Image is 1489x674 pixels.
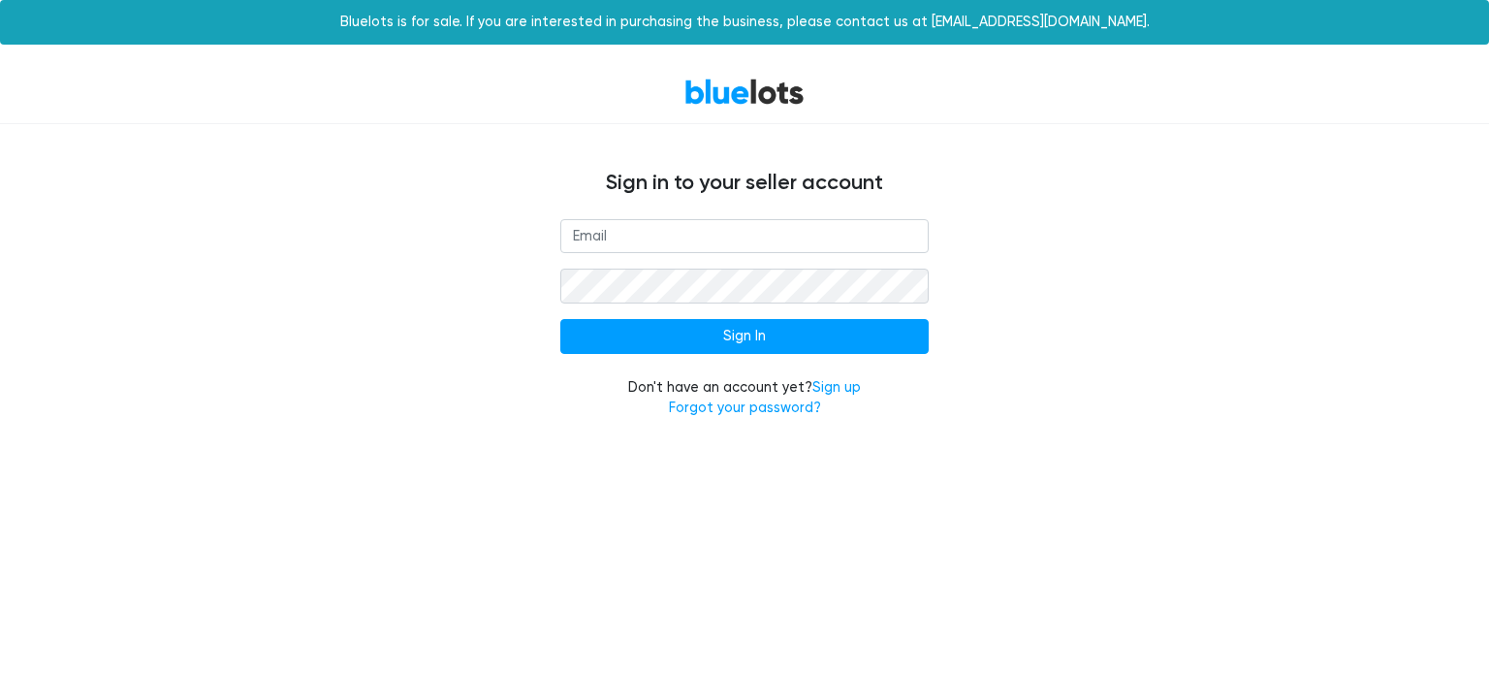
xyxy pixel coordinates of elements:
[669,400,821,416] a: Forgot your password?
[560,219,929,254] input: Email
[163,171,1326,196] h4: Sign in to your seller account
[560,377,929,419] div: Don't have an account yet?
[812,379,861,396] a: Sign up
[560,319,929,354] input: Sign In
[684,78,805,106] a: BlueLots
